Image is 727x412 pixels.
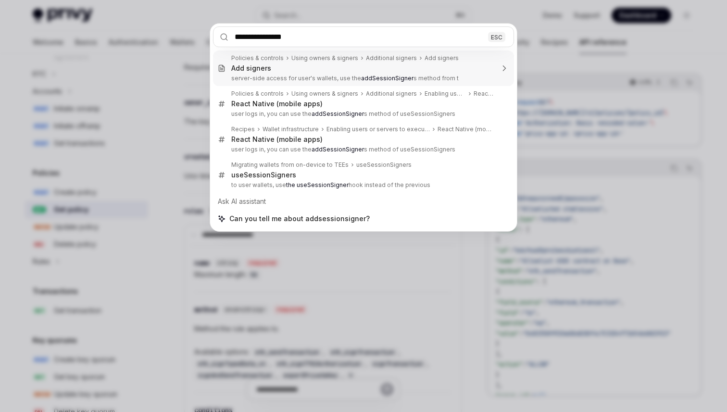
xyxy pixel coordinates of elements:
[438,125,494,133] div: React Native (mobile apps)
[291,54,358,62] div: Using owners & signers
[326,125,430,133] div: Enabling users or servers to execute transactions
[231,181,494,189] p: to user wallets, use hook instead of the previous
[425,54,459,62] div: Add signers
[286,181,349,188] b: the useSessionSigner
[231,171,296,179] div: useSessionSigners
[291,90,358,98] div: Using owners & signers
[312,110,364,117] b: addSessionSigner
[361,75,414,82] b: addSessionSigner
[231,146,494,153] p: user logs in, you can use the s method of useSessionSigners
[425,90,466,98] div: Enabling users or servers to execute transactions
[474,90,494,98] div: React Native (mobile apps)
[231,75,494,82] p: server-side access for user's wallets, use the s method from t
[231,135,323,144] div: React Native (mobile apps)
[488,32,505,42] div: ESC
[231,100,323,108] div: React Native (mobile apps)
[231,161,349,169] div: Migrating wallets from on-device to TEEs
[356,161,412,169] div: useSessionSigners
[229,214,370,224] span: Can you tell me about addsessionsigner?
[366,54,417,62] div: Additional signers
[231,125,255,133] div: Recipes
[366,90,417,98] div: Additional signers
[213,193,514,210] div: Ask AI assistant
[231,90,284,98] div: Policies & controls
[231,110,494,118] p: user logs in, you can use the s method of useSessionSigners
[231,64,271,73] div: Add signers
[312,146,364,153] b: addSessionSigner
[263,125,319,133] div: Wallet infrastructure
[231,54,284,62] div: Policies & controls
